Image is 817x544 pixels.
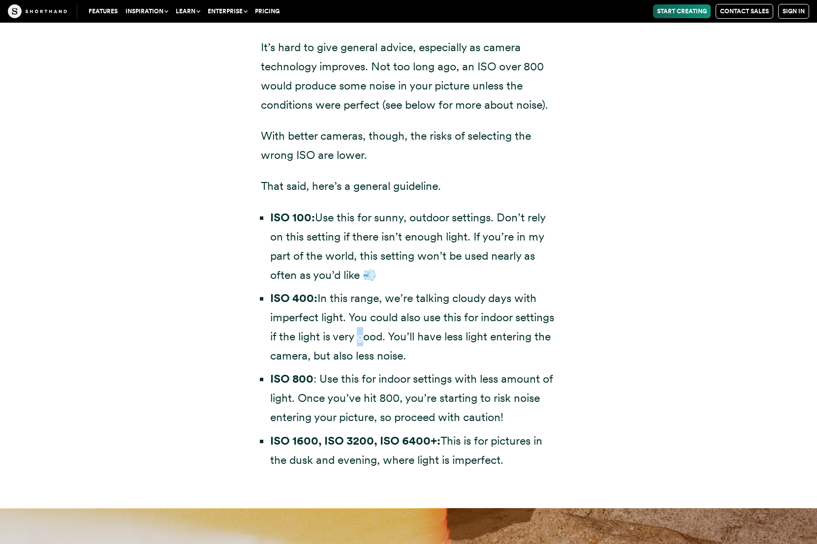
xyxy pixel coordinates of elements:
[270,369,556,427] li: : Use this for indoor settings with less amount of light. Once you’ve hit 800, you’re starting to...
[270,372,314,386] strong: ISO 800
[270,289,556,365] li: In this range, we’re talking cloudy days with imperfect light. You could also use this for indoor...
[204,4,251,18] button: Enterprise
[270,431,556,470] li: This is for pictures in the dusk and evening, where light is imperfect.
[653,4,711,18] a: Start Creating
[716,4,773,19] a: Contact Sales
[261,177,556,196] p: That said, here’s a general guideline.
[270,211,315,224] strong: ISO 100:
[270,434,440,448] strong: ISO 1600, ISO 3200, ISO 6400+:
[172,4,204,18] button: Learn
[270,208,556,285] li: Use this for sunny, outdoor settings. Don’t rely on this setting if there isn’t enough light. If ...
[122,4,172,18] button: Inspiration
[251,4,283,18] a: Pricing
[261,126,556,165] p: With better cameras, though, the risks of selecting the wrong ISO are lower.
[85,4,122,18] a: Features
[778,4,809,19] a: Sign in
[261,38,556,115] p: It’s hard to give general advice, especially as camera technology improves. Not too long ago, an ...
[8,4,67,18] img: The Craft
[270,291,317,305] strong: ISO 400:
